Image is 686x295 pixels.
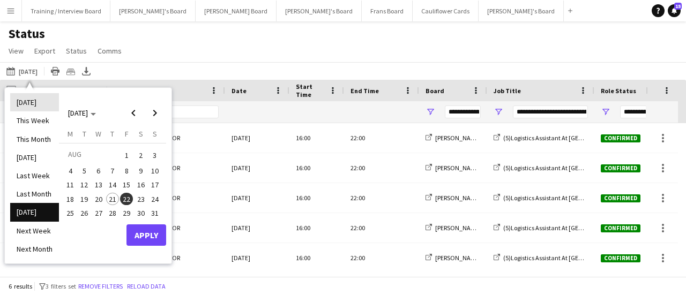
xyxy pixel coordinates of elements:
[124,87,138,95] span: Role
[64,207,77,220] span: 25
[148,192,162,206] button: 24-08-2025
[10,148,59,167] li: [DATE]
[106,207,119,220] span: 28
[10,185,59,203] li: Last Month
[413,1,479,21] button: Cauliflower Cards
[144,102,166,124] button: Next month
[494,107,503,117] button: Open Filter Menu
[139,129,143,139] span: S
[344,183,419,213] div: 22:00
[126,224,166,246] button: Apply
[435,254,503,262] span: [PERSON_NAME]'s Board
[601,134,640,142] span: Confirmed
[92,206,106,220] button: 27-08-2025
[135,193,147,206] span: 23
[344,153,419,183] div: 22:00
[289,153,344,183] div: 16:00
[10,167,59,185] li: Last Week
[148,148,161,163] span: 3
[601,107,610,117] button: Open Filter Menu
[232,87,247,95] span: Date
[78,207,91,220] span: 26
[289,123,344,153] div: 16:00
[135,178,147,191] span: 16
[148,147,162,164] button: 03-08-2025
[144,105,219,118] input: Role Filter Input
[148,178,162,192] button: 17-08-2025
[92,164,105,177] span: 6
[93,44,126,58] a: Comms
[78,193,91,206] span: 19
[435,134,503,142] span: [PERSON_NAME]'s Board
[64,65,77,78] app-action-btn: Crew files as ZIP
[92,207,105,220] span: 27
[120,192,133,206] button: 22-08-2025
[95,129,101,139] span: W
[46,282,76,290] span: 3 filters set
[120,207,133,220] span: 29
[148,193,161,206] span: 24
[30,44,59,58] a: Export
[10,203,59,221] li: [DATE]
[135,148,147,163] span: 2
[133,178,147,192] button: 16-08-2025
[225,153,289,183] div: [DATE]
[80,65,93,78] app-action-btn: Export XLSX
[289,213,344,243] div: 16:00
[83,129,86,139] span: T
[289,183,344,213] div: 16:00
[63,147,120,164] td: AUG
[135,207,147,220] span: 30
[148,207,161,220] span: 31
[344,213,419,243] div: 22:00
[362,1,413,21] button: Frans Board
[125,281,168,292] button: Reload data
[296,82,325,99] span: Start Time
[10,111,59,130] li: This Week
[106,164,119,177] span: 7
[106,178,120,192] button: 14-08-2025
[106,206,120,220] button: 28-08-2025
[133,147,147,164] button: 02-08-2025
[479,1,564,21] button: [PERSON_NAME]'s Board
[64,193,77,206] span: 18
[77,206,91,220] button: 26-08-2025
[277,1,362,21] button: [PERSON_NAME]'s Board
[64,164,77,177] span: 4
[601,164,640,172] span: Confirmed
[110,1,196,21] button: [PERSON_NAME]'s Board
[435,164,503,172] span: [PERSON_NAME]'s Board
[66,46,87,56] span: Status
[68,108,88,118] span: [DATE]
[63,178,77,192] button: 11-08-2025
[494,254,628,262] a: (5)Logistics Assistant At [GEOGRAPHIC_DATA]
[503,134,628,142] span: (5)Logistics Assistant At [GEOGRAPHIC_DATA]
[148,206,162,220] button: 31-08-2025
[68,129,73,139] span: M
[77,164,91,178] button: 05-08-2025
[49,65,62,78] app-action-btn: Print
[10,93,59,111] li: [DATE]
[148,164,161,177] span: 10
[120,147,133,164] button: 01-08-2025
[110,129,114,139] span: T
[92,164,106,178] button: 06-08-2025
[601,224,640,232] span: Confirmed
[123,102,144,124] button: Previous month
[503,254,628,262] span: (5)Logistics Assistant At [GEOGRAPHIC_DATA]
[78,178,91,191] span: 12
[153,129,157,139] span: S
[494,164,628,172] a: (5)Logistics Assistant At [GEOGRAPHIC_DATA]
[92,192,106,206] button: 20-08-2025
[148,178,161,191] span: 17
[225,123,289,153] div: [DATE]
[426,224,503,232] a: [PERSON_NAME]'s Board
[125,129,129,139] span: F
[120,164,133,178] button: 08-08-2025
[225,213,289,243] div: [DATE]
[225,243,289,273] div: [DATE]
[674,3,682,10] span: 15
[344,123,419,153] div: 22:00
[196,1,277,21] button: [PERSON_NAME] Board
[77,178,91,192] button: 12-08-2025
